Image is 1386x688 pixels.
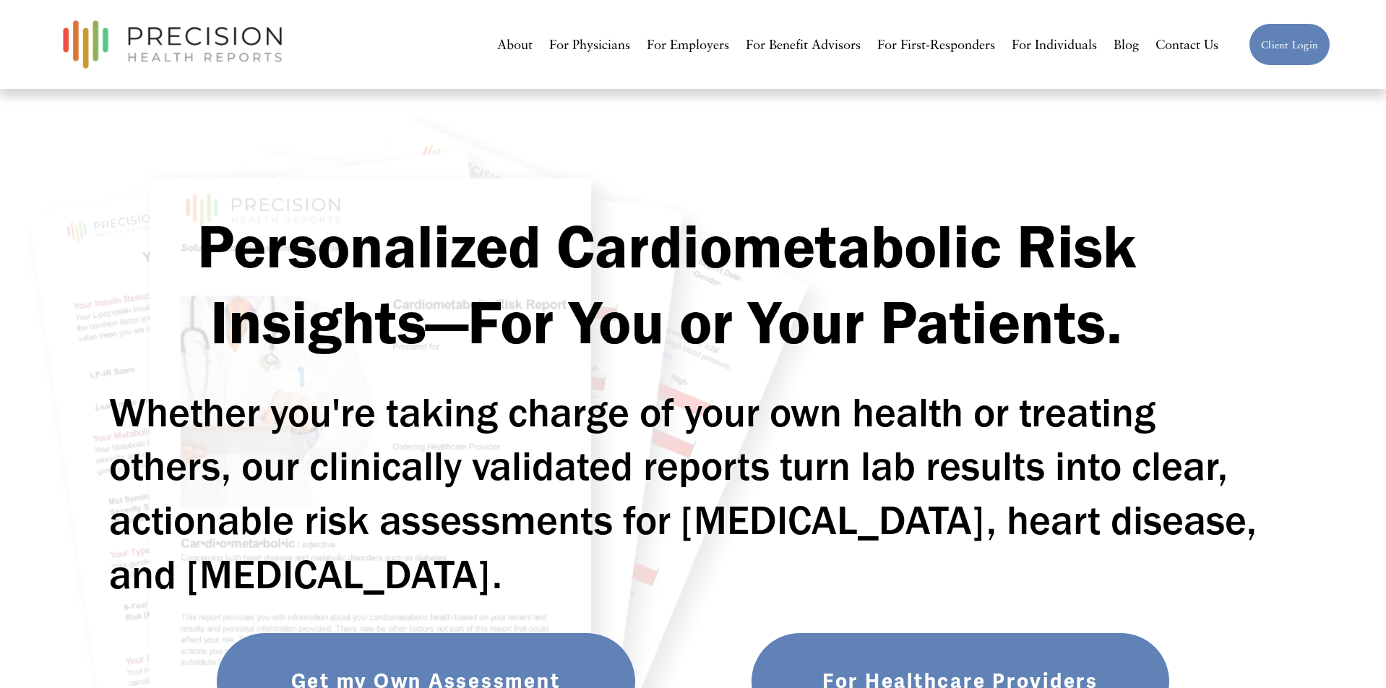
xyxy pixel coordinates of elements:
[56,14,290,75] img: Precision Health Reports
[197,209,1151,358] strong: Personalized Cardiometabolic Risk Insights—For You or Your Patients.
[877,31,995,58] a: For First-Responders
[1249,23,1330,66] a: Client Login
[109,385,1278,601] h2: Whether you're taking charge of your own health or treating others, our clinically validated repo...
[549,31,630,58] a: For Physicians
[1314,619,1386,688] iframe: Chat Widget
[1155,31,1218,58] a: Contact Us
[1114,31,1139,58] a: Blog
[497,31,533,58] a: About
[647,31,729,58] a: For Employers
[1012,31,1097,58] a: For Individuals
[746,31,861,58] a: For Benefit Advisors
